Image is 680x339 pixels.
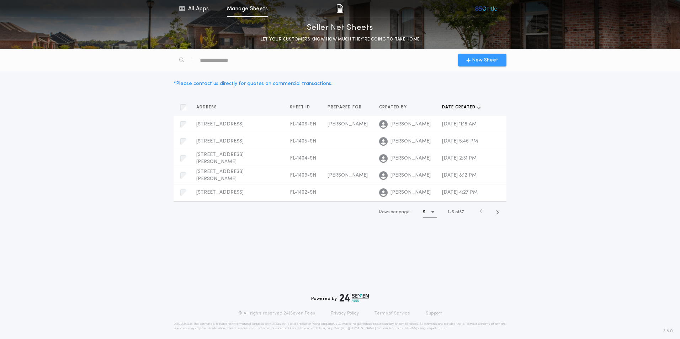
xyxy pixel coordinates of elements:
[474,5,498,12] img: vs-icon
[391,121,431,128] span: [PERSON_NAME]
[426,311,442,316] a: Support
[379,104,412,111] button: Created by
[423,206,437,218] button: 5
[458,54,506,66] button: New Sheet
[391,172,431,179] span: [PERSON_NAME]
[379,104,408,110] span: Created by
[423,209,425,216] h1: 5
[261,36,420,43] p: LET YOUR CUSTOMERS KNOW HOW MUCH THEY’RE GOING TO TAKE HOME
[442,156,477,161] span: [DATE] 2:31 PM
[290,104,312,110] span: Sheet ID
[341,327,376,330] a: [URL][DOMAIN_NAME]
[328,173,368,178] span: [PERSON_NAME]
[455,209,464,215] span: of 37
[379,210,411,214] span: Rows per page:
[290,122,316,127] span: FL-1406-SN
[174,80,332,87] div: * Please contact us directly for quotes on commercial transactions.
[196,139,244,144] span: [STREET_ADDRESS]
[336,4,343,13] img: img
[374,311,410,316] a: Terms of Service
[391,189,431,196] span: [PERSON_NAME]
[196,104,222,111] button: Address
[290,156,316,161] span: FL-1404-SN
[238,311,315,316] p: © All rights reserved. 24|Seven Fees
[328,104,363,110] span: Prepared for
[442,104,477,110] span: Date created
[472,56,498,64] span: New Sheet
[663,328,673,334] span: 3.8.0
[311,294,369,302] div: Powered by
[442,122,477,127] span: [DATE] 11:18 AM
[290,173,316,178] span: FL-1403-SN
[196,104,218,110] span: Address
[174,322,506,330] p: DISCLAIMER: This estimate is provided for informational purposes only. 24|Seven Fees, a product o...
[391,138,431,145] span: [PERSON_NAME]
[452,210,454,214] span: 5
[196,152,244,165] span: [STREET_ADDRESS][PERSON_NAME]
[290,190,316,195] span: FL-1402-SN
[328,122,368,127] span: [PERSON_NAME]
[196,122,244,127] span: [STREET_ADDRESS]
[196,169,244,182] span: [STREET_ADDRESS][PERSON_NAME]
[448,210,449,214] span: 1
[340,294,369,302] img: logo
[442,173,477,178] span: [DATE] 8:12 PM
[442,190,478,195] span: [DATE] 4:27 PM
[196,190,244,195] span: [STREET_ADDRESS]
[391,155,431,162] span: [PERSON_NAME]
[442,104,481,111] button: Date created
[307,22,373,34] p: Seller Net Sheets
[442,139,478,144] span: [DATE] 5:46 PM
[290,139,316,144] span: FL-1405-SN
[290,104,315,111] button: Sheet ID
[331,311,359,316] a: Privacy Policy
